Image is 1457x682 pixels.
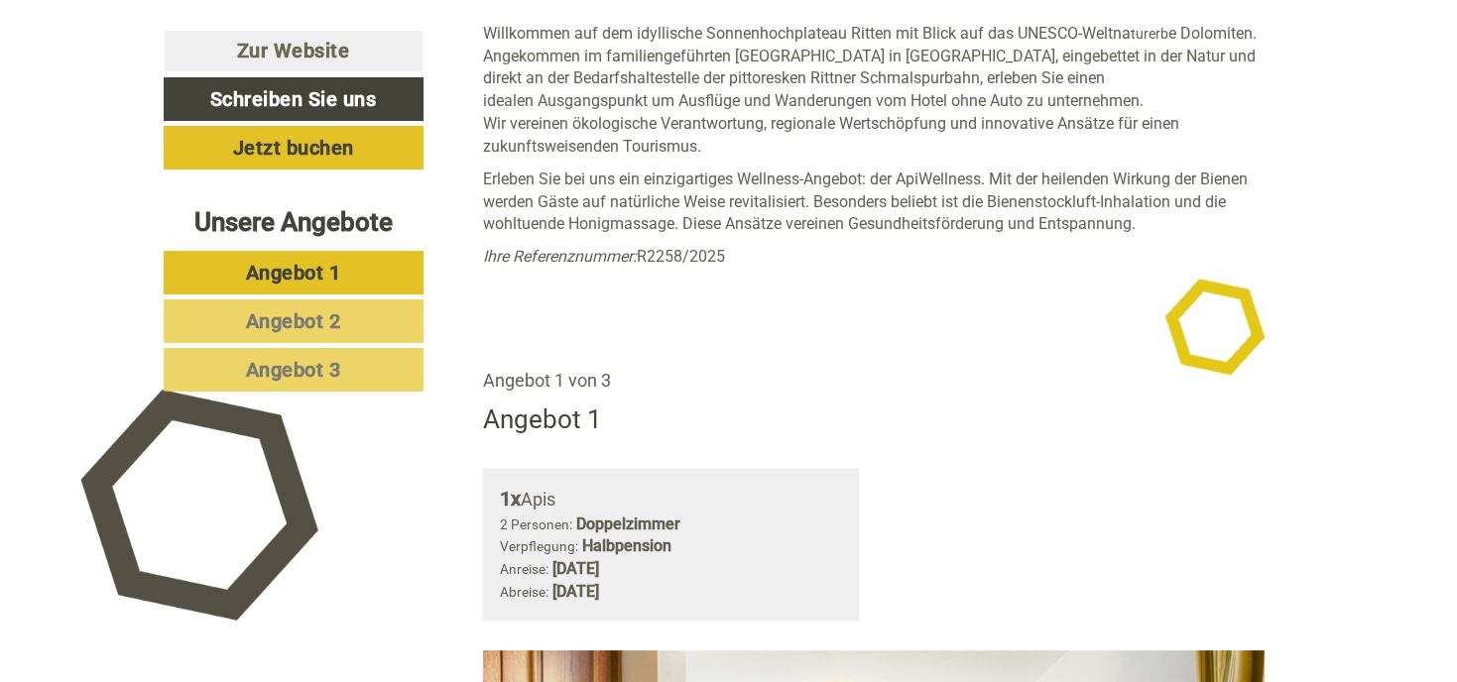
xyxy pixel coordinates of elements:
[483,401,602,438] div: Angebot 1
[246,309,341,333] span: Angebot 2
[651,513,782,557] button: Senden
[483,113,1265,159] p: Wir vereinen ökologische Verantwortung, regionale Wertschöpfung und innovative Ansätze für einen ...
[15,54,321,114] div: Guten Tag, wie können wir Ihnen helfen?
[500,487,521,511] b: 1x
[30,96,311,110] small: 17:56
[576,514,680,533] b: Doppelzimmer
[483,23,1265,113] p: Willkommen auf dem idyllische Sonnenhochplateau Ritten mit Blick auf das UNESCO-Weltna e Dolomite...
[337,15,444,49] div: Mittwoch
[164,126,424,170] a: Jetzt buchen
[164,30,424,72] a: Zur Website
[1165,279,1265,375] img: image
[500,584,548,600] small: Abreise:
[483,169,1265,237] p: Erleben Sie bei uns ein einzigartiges Wellness-Angebot: der ApiWellness. Mit der heilenden Wirkun...
[582,536,671,555] b: Halbpension
[483,370,611,391] span: Angebot 1 von 3
[500,538,578,554] small: Verpflegung:
[552,559,599,578] b: [DATE]
[1131,26,1168,42] span: turerb
[30,57,311,73] div: APIPURA hotel rinner
[164,204,424,241] div: Unsere Angebote
[246,261,341,284] span: Angebot 1
[500,485,842,513] div: Apis
[500,516,572,532] small: 2 Personen:
[483,246,1265,269] p: R2258/2025
[483,247,637,266] em: Ihre Referenznummer:
[552,582,599,601] b: [DATE]
[164,77,424,121] a: Schreiben Sie uns
[246,358,341,382] span: Angebot 3
[500,561,548,577] small: Anreise:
